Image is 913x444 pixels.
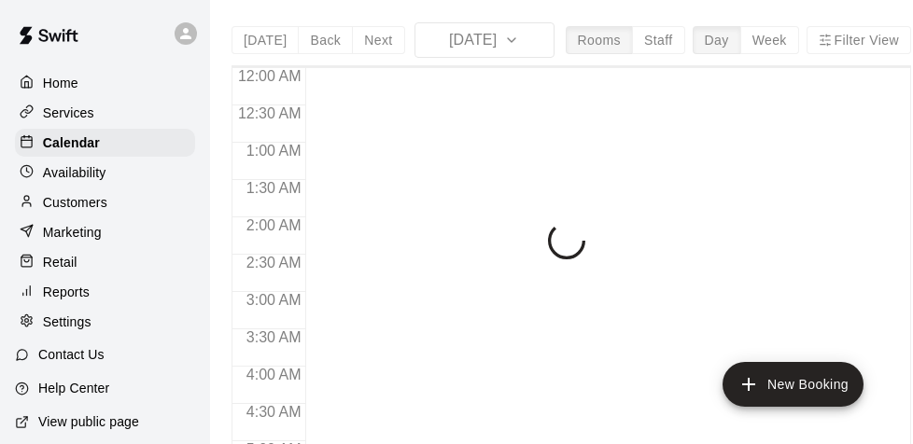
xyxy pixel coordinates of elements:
[242,404,306,420] span: 4:30 AM
[43,193,107,212] p: Customers
[38,412,139,431] p: View public page
[43,133,100,152] p: Calendar
[15,248,195,276] a: Retail
[242,292,306,308] span: 3:00 AM
[15,69,195,97] a: Home
[233,105,306,121] span: 12:30 AM
[233,68,306,84] span: 12:00 AM
[15,129,195,157] a: Calendar
[43,253,77,271] p: Retail
[38,345,105,364] p: Contact Us
[242,180,306,196] span: 1:30 AM
[242,217,306,233] span: 2:00 AM
[43,283,90,301] p: Reports
[43,163,106,182] p: Availability
[15,218,195,246] a: Marketing
[15,188,195,216] a: Customers
[242,367,306,382] span: 4:00 AM
[43,223,102,242] p: Marketing
[43,312,91,331] p: Settings
[15,308,195,336] a: Settings
[43,74,78,92] p: Home
[242,329,306,345] span: 3:30 AM
[38,379,109,397] p: Help Center
[242,143,306,159] span: 1:00 AM
[723,362,864,407] button: add
[15,278,195,306] a: Reports
[15,159,195,187] a: Availability
[242,255,306,271] span: 2:30 AM
[15,99,195,127] a: Services
[43,104,94,122] p: Services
